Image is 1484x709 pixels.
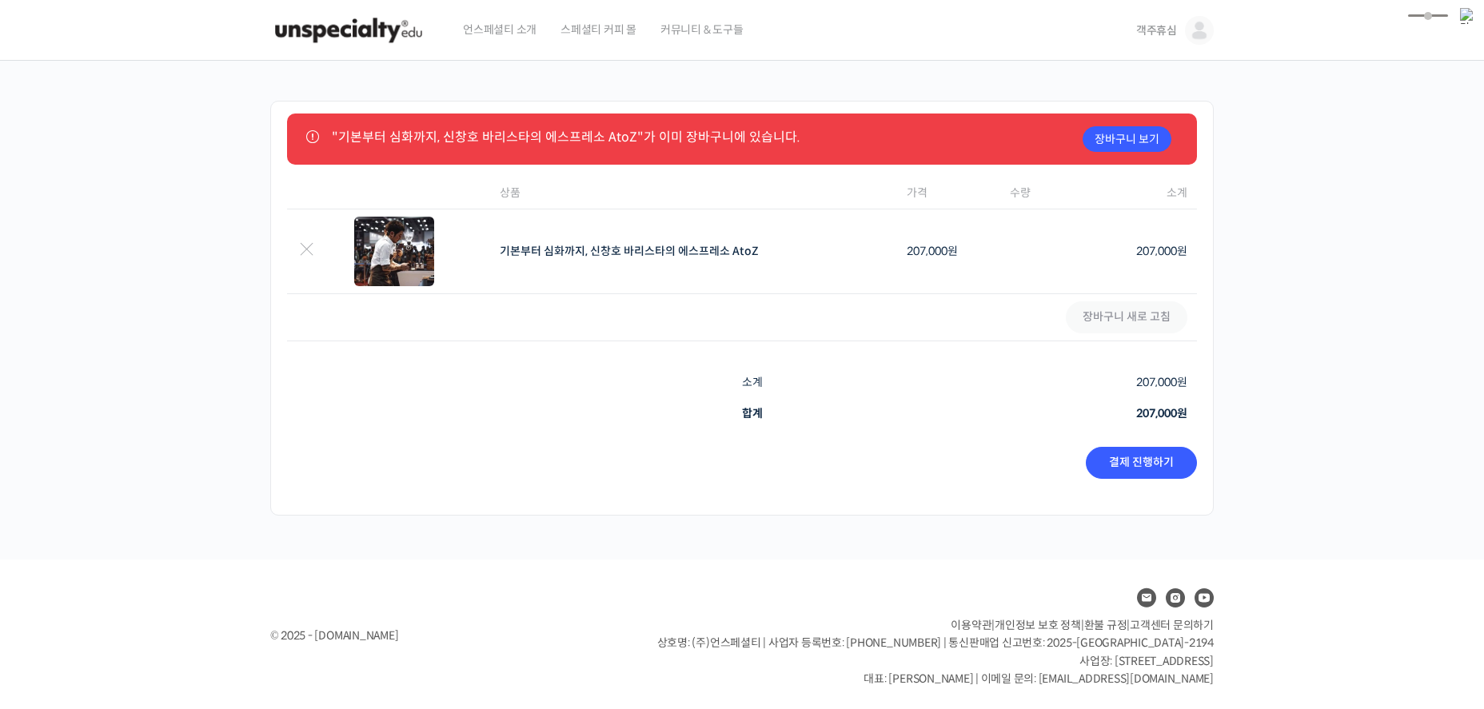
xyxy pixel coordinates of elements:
[951,618,991,632] a: 이용약관
[1177,244,1187,258] span: 원
[1136,375,1187,389] bdi: 207,000
[332,126,1171,148] li: "기본부터 심화까지, 신창호 바리스타의 에스프레소 AtoZ"가 이미 장바구니에 있습니다.
[657,616,1214,688] p: | | | 상호명: (주)언스페셜티 | 사업자 등록번호: [PHONE_NUMBER] | 통신판매업 신고번호: 2025-[GEOGRAPHIC_DATA]-2194 사업장: [ST...
[490,177,897,209] th: 상품
[500,244,758,258] a: 기본부터 심화까지, 신창호 바리스타의 에스프레소 AtoZ
[1084,618,1127,632] a: 환불 규정
[1177,406,1187,420] span: 원
[1086,447,1197,479] a: 결제 진행하기
[1136,244,1187,258] bdi: 207,000
[897,177,1000,209] th: 가격
[297,241,317,261] a: 장바구니에서 기본부터 심화까지, 신창호 바리스타의 에스프레소 AtoZ 제거
[1136,23,1177,38] span: 객주휴심
[1130,618,1214,632] span: 고객센터 문의하기
[742,367,901,398] th: 소계
[1177,375,1187,389] span: 원
[1094,177,1197,209] th: 소계
[1000,177,1094,209] th: 수량
[270,625,617,647] div: © 2025 - [DOMAIN_NAME]
[1083,126,1171,152] a: 장바구니 보기
[1136,406,1187,420] bdi: 207,000
[907,244,958,258] bdi: 207,000
[742,398,901,429] th: 합계
[995,618,1081,632] a: 개인정보 보호 정책
[947,244,958,258] span: 원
